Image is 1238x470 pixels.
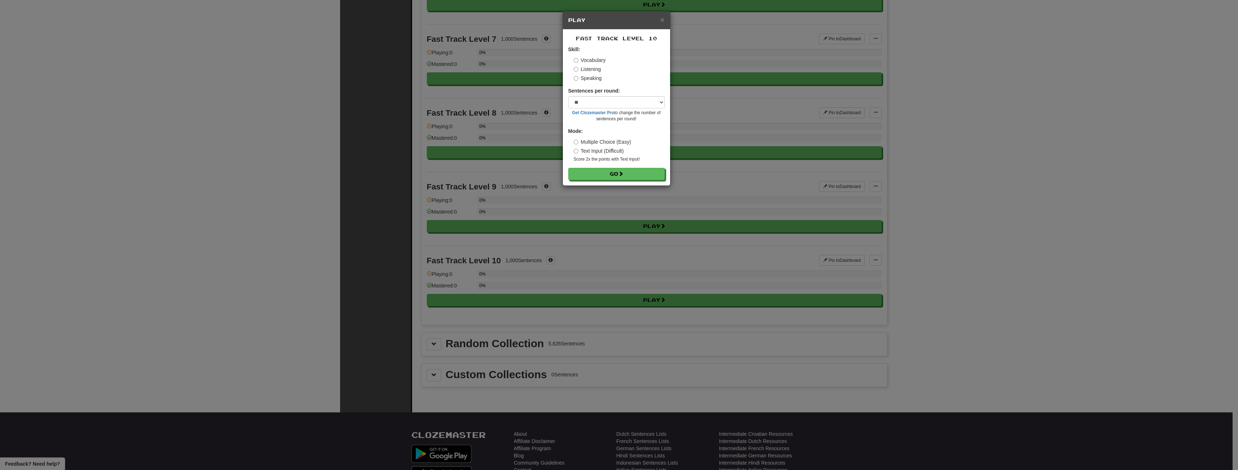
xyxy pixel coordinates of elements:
span: Fast Track Level 10 [576,35,657,41]
strong: Mode: [568,128,583,134]
label: Vocabulary [574,57,606,64]
strong: Skill: [568,46,580,52]
label: Sentences per round: [568,87,620,94]
input: Vocabulary [574,58,578,63]
a: Get Clozemaster Pro [572,110,614,115]
input: Listening [574,67,578,72]
span: × [660,15,664,24]
small: to change the number of sentences per round! [568,110,665,122]
input: Text Input (Difficult) [574,149,578,153]
label: Multiple Choice (Easy) [574,138,631,146]
small: Score 2x the points with Text Input ! [574,156,665,162]
h5: Play [568,17,665,24]
input: Multiple Choice (Easy) [574,140,578,144]
label: Speaking [574,75,602,82]
button: Go [568,168,665,180]
input: Speaking [574,76,578,81]
button: Close [660,16,664,23]
label: Text Input (Difficult) [574,147,624,155]
label: Listening [574,66,601,73]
